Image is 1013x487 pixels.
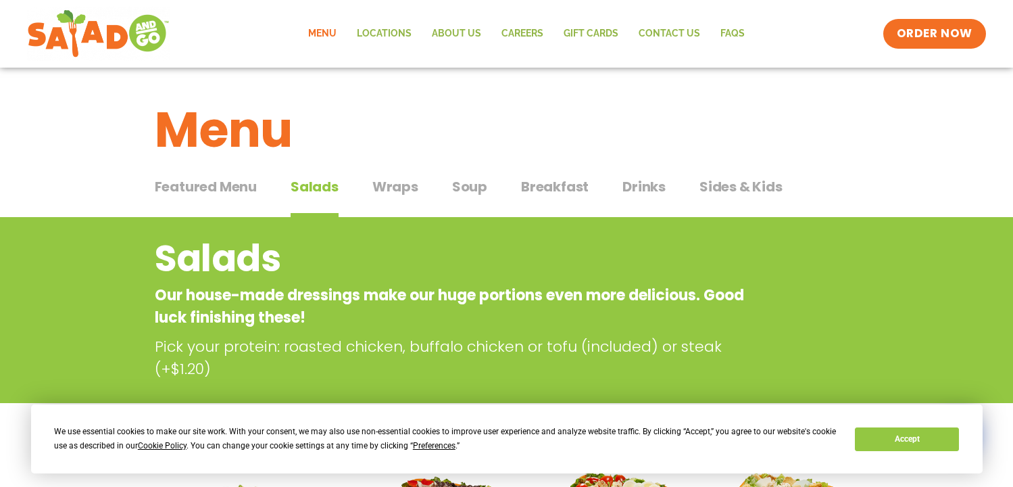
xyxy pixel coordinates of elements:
[54,425,839,453] div: We use essential cookies to make our site work. With your consent, we may also use non-essential ...
[413,441,455,450] span: Preferences
[622,177,666,197] span: Drinks
[155,177,257,197] span: Featured Menu
[855,427,959,451] button: Accept
[628,18,710,49] a: Contact Us
[155,284,750,329] p: Our house-made dressings make our huge portions even more delicious. Good luck finishing these!
[883,19,986,49] a: ORDER NOW
[155,335,756,380] p: Pick your protein: roasted chicken, buffalo chicken or tofu (included) or steak (+$1.20)
[27,7,170,61] img: new-SAG-logo-768×292
[372,177,418,197] span: Wraps
[553,18,628,49] a: GIFT CARDS
[521,177,589,197] span: Breakfast
[291,177,339,197] span: Salads
[452,177,487,197] span: Soup
[347,18,422,49] a: Locations
[298,18,347,49] a: Menu
[155,231,750,286] h2: Salads
[710,18,755,49] a: FAQs
[31,404,983,473] div: Cookie Consent Prompt
[897,26,972,42] span: ORDER NOW
[422,18,491,49] a: About Us
[699,177,783,197] span: Sides & Kids
[491,18,553,49] a: Careers
[298,18,755,49] nav: Menu
[155,93,859,166] h1: Menu
[155,172,859,218] div: Tabbed content
[138,441,187,450] span: Cookie Policy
